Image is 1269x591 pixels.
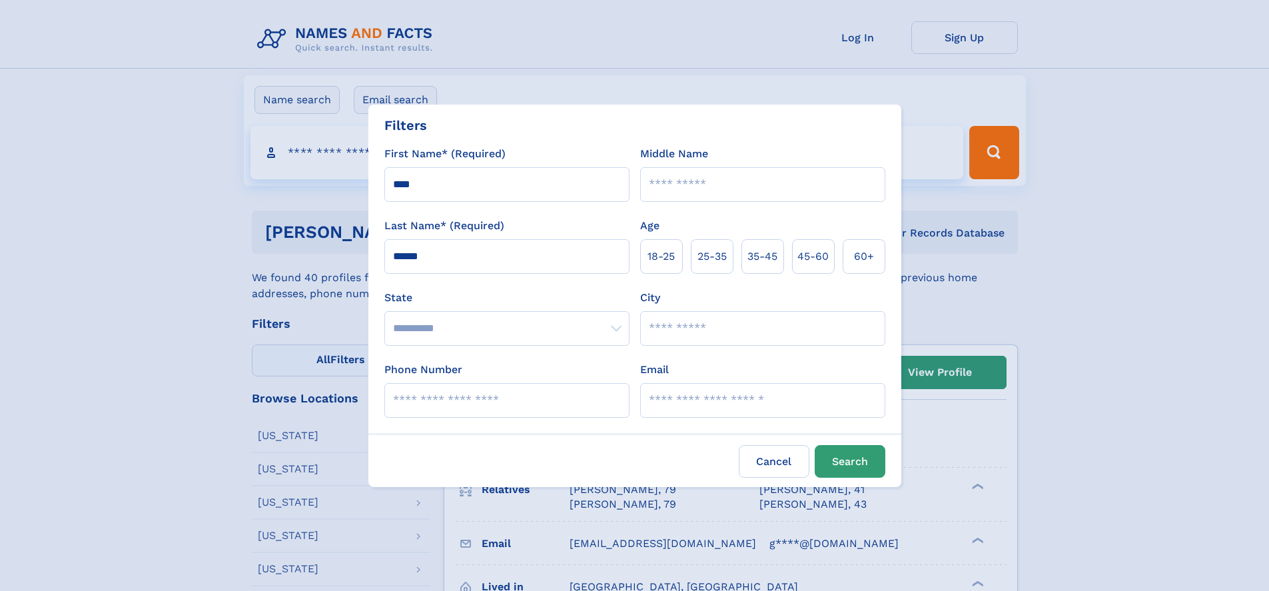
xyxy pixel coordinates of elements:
label: First Name* (Required) [384,146,506,162]
label: Last Name* (Required) [384,218,504,234]
span: 60+ [854,249,874,265]
button: Search [815,445,885,478]
label: Email [640,362,669,378]
label: Middle Name [640,146,708,162]
span: 25‑35 [697,249,727,265]
label: City [640,290,660,306]
span: 45‑60 [797,249,829,265]
span: 18‑25 [647,249,675,265]
span: 35‑45 [747,249,777,265]
label: Phone Number [384,362,462,378]
div: Filters [384,115,427,135]
label: Cancel [739,445,809,478]
label: State [384,290,630,306]
label: Age [640,218,659,234]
